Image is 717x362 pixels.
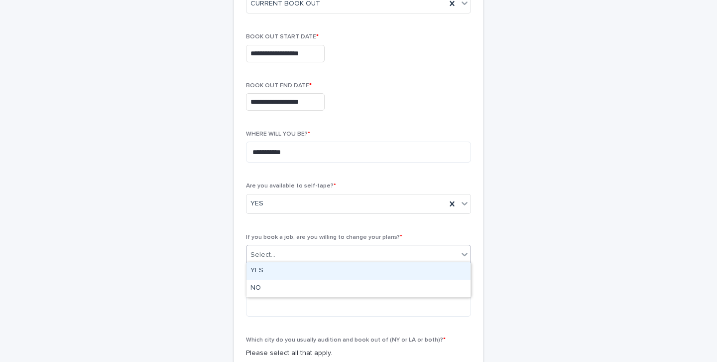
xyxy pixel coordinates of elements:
[246,34,319,40] span: BOOK OUT START DATE
[246,183,336,189] span: Are you available to self-tape?
[246,348,471,359] p: Please select all that apply.
[246,280,471,297] div: NO
[246,131,310,137] span: WHERE WILL YOU BE?
[250,198,263,209] span: YES
[246,262,471,280] div: YES
[246,337,446,343] span: Which city do you usually audition and book out of (NY or LA or both)?
[246,83,312,89] span: BOOK OUT END DATE
[250,250,275,260] div: Select...
[246,234,402,240] span: If you book a job, are you willing to change your plans?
